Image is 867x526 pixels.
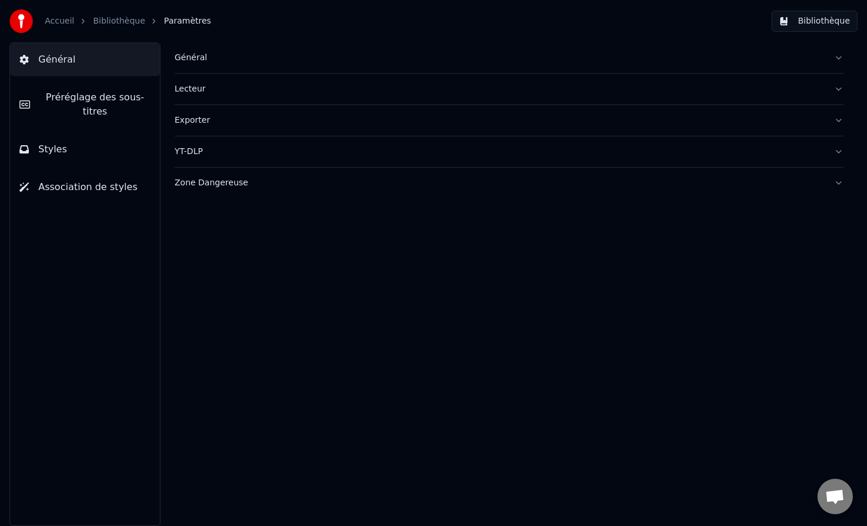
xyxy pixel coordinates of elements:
[175,168,843,198] button: Zone Dangereuse
[175,146,825,158] div: YT-DLP
[45,15,74,27] a: Accueil
[175,136,843,167] button: YT-DLP
[175,115,825,126] div: Exporter
[175,177,825,189] div: Zone Dangereuse
[175,52,825,64] div: Général
[175,43,843,73] button: Général
[175,74,843,104] button: Lecteur
[10,171,160,204] button: Association de styles
[10,133,160,166] button: Styles
[38,142,67,156] span: Styles
[40,90,150,119] span: Préréglage des sous-titres
[771,11,858,32] button: Bibliothèque
[93,15,145,27] a: Bibliothèque
[38,53,75,67] span: Général
[38,180,137,194] span: Association de styles
[175,83,825,95] div: Lecteur
[45,15,211,27] nav: breadcrumb
[164,15,211,27] span: Paramètres
[9,9,33,33] img: youka
[10,81,160,128] button: Préréglage des sous-titres
[817,479,853,514] a: Ouvrir le chat
[10,43,160,76] button: Général
[175,105,843,136] button: Exporter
